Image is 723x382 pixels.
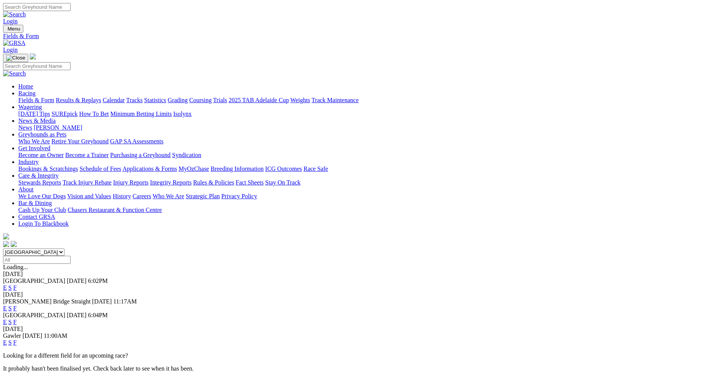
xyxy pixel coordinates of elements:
span: [DATE] [23,332,42,339]
div: About [18,193,720,200]
a: S [8,339,12,346]
a: Rules & Policies [193,179,234,186]
a: Race Safe [303,165,328,172]
div: [DATE] [3,326,720,332]
a: News & Media [18,117,56,124]
a: Contact GRSA [18,213,55,220]
a: Retire Your Greyhound [52,138,109,144]
img: GRSA [3,40,26,47]
a: Fields & Form [3,33,720,40]
a: F [13,319,17,325]
p: Looking for a different field for an upcoming race? [3,352,720,359]
div: Racing [18,97,720,104]
a: How To Bet [79,111,109,117]
a: E [3,305,7,311]
div: News & Media [18,124,720,131]
img: Close [6,55,25,61]
span: Gawler [3,332,21,339]
a: Care & Integrity [18,172,59,179]
a: ICG Outcomes [265,165,302,172]
a: Cash Up Your Club [18,207,66,213]
div: Care & Integrity [18,179,720,186]
a: Become a Trainer [65,152,109,158]
span: 6:04PM [88,312,108,318]
a: Integrity Reports [150,179,192,186]
span: 11:17AM [113,298,137,305]
a: Racing [18,90,35,96]
a: Login To Blackbook [18,220,69,227]
a: Chasers Restaurant & Function Centre [68,207,162,213]
a: Greyhounds as Pets [18,131,66,138]
img: twitter.svg [11,241,17,247]
a: Track Maintenance [312,97,359,103]
a: Injury Reports [113,179,148,186]
a: [DATE] Tips [18,111,50,117]
a: S [8,319,12,325]
input: Search [3,62,71,70]
div: Industry [18,165,720,172]
a: Results & Replays [56,97,101,103]
input: Search [3,3,71,11]
a: Strategic Plan [186,193,220,199]
a: Who We Are [153,193,184,199]
span: [DATE] [67,278,87,284]
span: [DATE] [67,312,87,318]
a: Login [3,18,18,24]
img: facebook.svg [3,241,9,247]
a: Syndication [172,152,201,158]
a: E [3,284,7,291]
a: E [3,319,7,325]
a: Grading [168,97,188,103]
a: Bar & Dining [18,200,52,206]
a: Trials [213,97,227,103]
a: Minimum Betting Limits [110,111,172,117]
div: Wagering [18,111,720,117]
a: Home [18,83,33,90]
a: News [18,124,32,131]
span: [PERSON_NAME] Bridge Straight [3,298,90,305]
a: Stewards Reports [18,179,61,186]
partial: It probably hasn't been finalised yet. Check back later to see when it has been. [3,365,194,372]
a: Purchasing a Greyhound [110,152,171,158]
a: F [13,305,17,311]
span: [GEOGRAPHIC_DATA] [3,312,65,318]
a: About [18,186,34,193]
a: F [13,339,17,346]
img: logo-grsa-white.png [3,233,9,239]
a: Tracks [126,97,143,103]
a: Schedule of Fees [79,165,121,172]
a: Stay On Track [265,179,300,186]
a: Careers [132,193,151,199]
div: Greyhounds as Pets [18,138,720,145]
a: We Love Our Dogs [18,193,66,199]
a: Privacy Policy [221,193,257,199]
a: Fields & Form [18,97,54,103]
a: GAP SA Assessments [110,138,164,144]
span: 6:02PM [88,278,108,284]
a: F [13,284,17,291]
a: Coursing [189,97,212,103]
a: S [8,305,12,311]
span: 11:00AM [44,332,68,339]
a: Who We Are [18,138,50,144]
a: Get Involved [18,145,50,151]
span: [DATE] [92,298,112,305]
img: Search [3,11,26,18]
a: 2025 TAB Adelaide Cup [229,97,289,103]
a: MyOzChase [179,165,209,172]
a: S [8,284,12,291]
a: [PERSON_NAME] [34,124,82,131]
a: E [3,339,7,346]
a: SUREpick [52,111,77,117]
img: logo-grsa-white.png [30,53,36,59]
a: Login [3,47,18,53]
a: Applications & Forms [122,165,177,172]
div: [DATE] [3,291,720,298]
button: Toggle navigation [3,25,23,33]
a: Industry [18,159,39,165]
div: Get Involved [18,152,720,159]
a: Track Injury Rebate [63,179,111,186]
a: Become an Owner [18,152,64,158]
a: Bookings & Scratchings [18,165,78,172]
